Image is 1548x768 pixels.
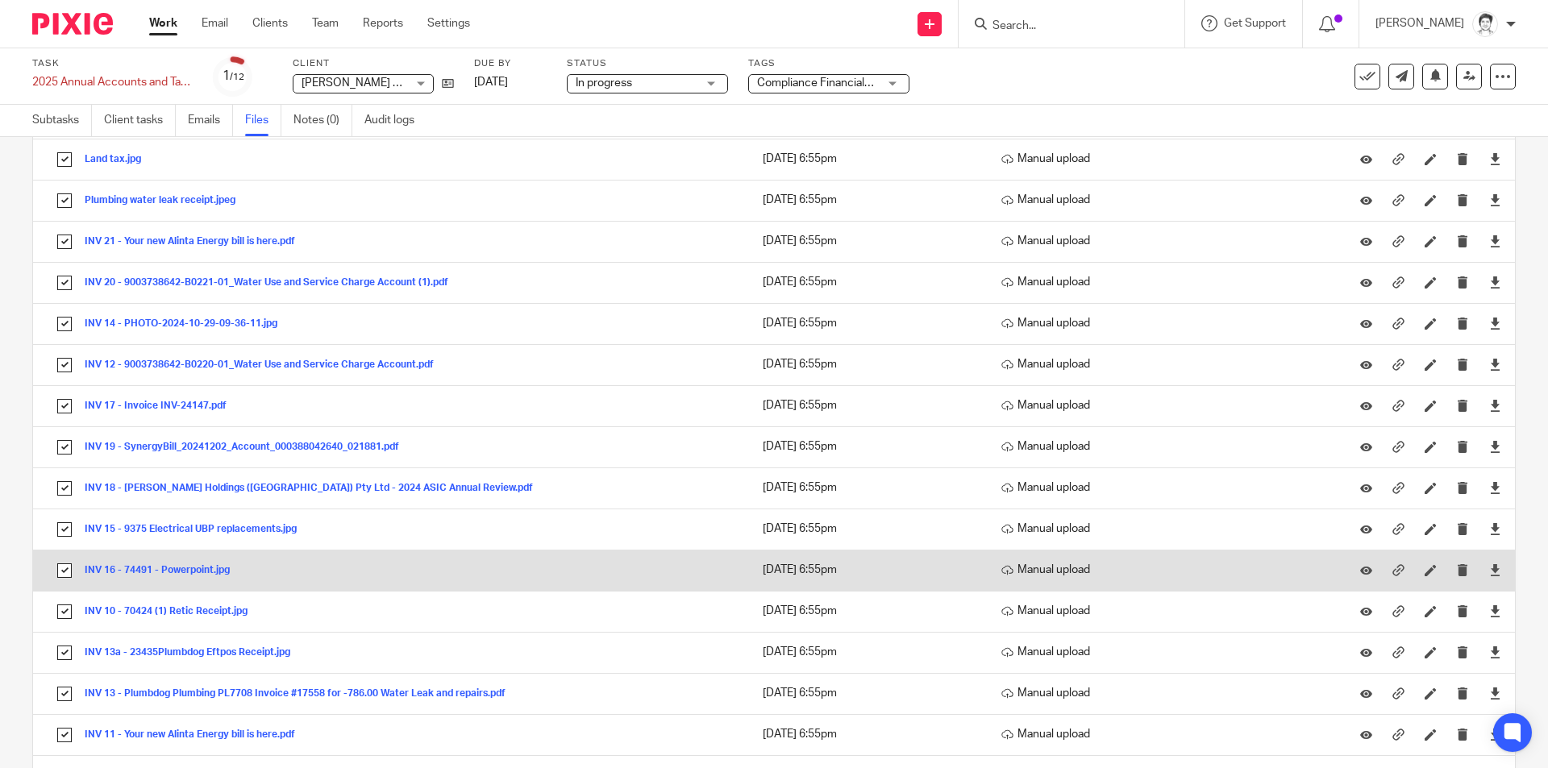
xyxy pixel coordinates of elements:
[364,105,427,136] a: Audit logs
[149,15,177,31] a: Work
[32,105,92,136] a: Subtasks
[763,397,977,413] p: [DATE] 6:55pm
[1489,438,1501,455] a: Download
[49,596,80,627] input: Select
[293,105,352,136] a: Notes (0)
[49,514,80,545] input: Select
[427,15,470,31] a: Settings
[1001,315,1330,331] p: Manual upload
[245,105,281,136] a: Files
[104,105,176,136] a: Client tasks
[252,15,288,31] a: Clients
[991,19,1136,34] input: Search
[49,185,80,216] input: Select
[49,309,80,339] input: Select
[1001,644,1330,660] p: Manual upload
[32,57,193,70] label: Task
[188,105,233,136] a: Emails
[85,729,307,741] button: INV 11 - Your new Alinta Energy bill is here.pdf
[763,603,977,619] p: [DATE] 6:55pm
[567,57,728,70] label: Status
[1001,233,1330,249] p: Manual upload
[1001,397,1330,413] p: Manual upload
[748,57,909,70] label: Tags
[1001,192,1330,208] p: Manual upload
[763,562,977,578] p: [DATE] 6:55pm
[763,644,977,660] p: [DATE] 6:55pm
[49,473,80,504] input: Select
[474,77,508,88] span: [DATE]
[85,606,260,617] button: INV 10 - 70424 (1) Retic Receipt.jpg
[1001,726,1330,742] p: Manual upload
[1001,151,1330,167] p: Manual upload
[312,15,339,31] a: Team
[85,318,289,330] button: INV 14 - PHOTO-2024-10-29-09-36-11.jpg
[85,688,518,700] button: INV 13 - Plumbdog Plumbing PL7708 Invoice #17558 for -786.00 Water Leak and repairs.pdf
[49,432,80,463] input: Select
[1375,15,1464,31] p: [PERSON_NAME]
[49,144,80,175] input: Select
[1489,603,1501,619] a: Download
[49,679,80,709] input: Select
[757,77,888,89] span: Compliance Financials + 2
[1472,11,1498,37] img: Julie%20Wainwright.jpg
[763,521,977,537] p: [DATE] 6:55pm
[85,359,446,371] button: INV 12 - 9003738642-B0220-01_Water Use and Service Charge Account.pdf
[85,442,411,453] button: INV 19 - SynergyBill_20241202_Account_000388042640_021881.pdf
[1001,685,1330,701] p: Manual upload
[85,647,302,658] button: INV 13a - 23435Plumbdog Eftpos Receipt.jpg
[293,57,454,70] label: Client
[49,637,80,668] input: Select
[576,77,632,89] span: In progress
[85,524,309,535] button: INV 15 - 9375 Electrical UBP replacements.jpg
[1001,521,1330,537] p: Manual upload
[85,483,545,494] button: INV 18 - [PERSON_NAME] Holdings ([GEOGRAPHIC_DATA]) Pty Ltd - 2024 ASIC Annual Review.pdf
[49,268,80,298] input: Select
[49,555,80,586] input: Select
[763,356,977,372] p: [DATE] 6:55pm
[1001,438,1330,455] p: Manual upload
[85,195,248,206] button: Plumbing water leak receipt.jpeg
[763,315,977,331] p: [DATE] 6:55pm
[49,391,80,421] input: Select
[1489,726,1501,742] a: Download
[1489,356,1501,372] a: Download
[1224,18,1286,29] span: Get Support
[1489,644,1501,660] a: Download
[1001,274,1330,290] p: Manual upload
[230,73,244,81] small: /12
[763,726,977,742] p: [DATE] 6:55pm
[49,350,80,380] input: Select
[763,479,977,496] p: [DATE] 6:55pm
[1489,685,1501,701] a: Download
[363,15,403,31] a: Reports
[763,192,977,208] p: [DATE] 6:55pm
[1001,562,1330,578] p: Manual upload
[32,13,113,35] img: Pixie
[85,277,460,289] button: INV 20 - 9003738642-B0221-01_Water Use and Service Charge Account (1).pdf
[85,401,239,412] button: INV 17 - Invoice INV-24147.pdf
[763,274,977,290] p: [DATE] 6:55pm
[1489,192,1501,208] a: Download
[85,154,153,165] button: Land tax.jpg
[474,57,547,70] label: Due by
[85,236,307,247] button: INV 21 - Your new Alinta Energy bill is here.pdf
[1489,315,1501,331] a: Download
[1489,521,1501,537] a: Download
[763,233,977,249] p: [DATE] 6:55pm
[1489,562,1501,578] a: Download
[1001,479,1330,496] p: Manual upload
[1489,397,1501,413] a: Download
[223,67,244,85] div: 1
[1489,151,1501,167] a: Download
[1001,603,1330,619] p: Manual upload
[1489,274,1501,290] a: Download
[32,74,193,90] div: 2025 Annual Accounts and Tax Return
[763,151,977,167] p: [DATE] 6:55pm
[1489,479,1501,496] a: Download
[85,565,242,576] button: INV 16 - 74491 - Powerpoint.jpg
[49,720,80,750] input: Select
[763,438,977,455] p: [DATE] 6:55pm
[49,226,80,257] input: Select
